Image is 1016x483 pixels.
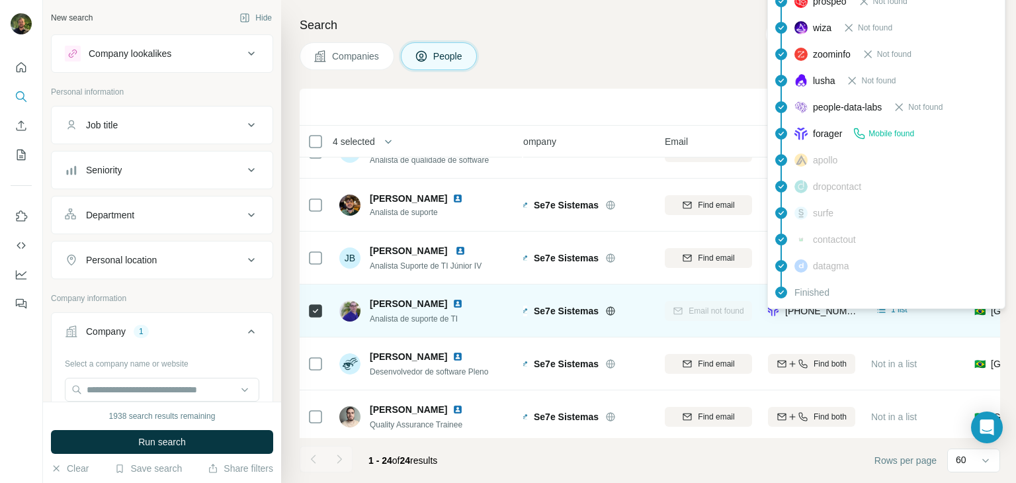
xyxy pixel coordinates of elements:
[333,135,375,148] span: 4 selected
[400,455,411,466] span: 24
[908,101,943,113] span: Not found
[665,407,752,427] button: Find email
[665,354,752,374] button: Find email
[813,259,849,273] span: datagma
[134,326,149,337] div: 1
[370,206,479,218] span: Analista de suporte
[11,292,32,316] button: Feedback
[86,163,122,177] div: Seniority
[971,412,1003,443] div: Open Intercom Messenger
[51,430,273,454] button: Run search
[698,199,734,211] span: Find email
[433,50,464,63] span: People
[891,304,908,316] span: 1 list
[794,236,808,243] img: provider contactout logo
[794,286,829,299] span: Finished
[768,407,855,427] button: Find both
[109,410,216,422] div: 1938 search results remaining
[51,12,93,24] div: New search
[452,404,463,415] img: LinkedIn logo
[768,354,855,374] button: Find both
[392,455,400,466] span: of
[813,127,842,140] span: forager
[794,48,808,61] img: provider zoominfo logo
[698,252,734,264] span: Find email
[768,304,779,318] img: provider forager logo
[534,304,599,318] span: Se7e Sistemas
[339,247,360,269] div: JB
[813,48,851,61] span: zoominfo
[370,403,447,416] span: [PERSON_NAME]
[11,85,32,109] button: Search
[86,253,157,267] div: Personal location
[11,143,32,167] button: My lists
[370,261,482,271] span: Analista Suporte de TI Júnior IV
[370,192,447,205] span: [PERSON_NAME]
[368,455,437,466] span: results
[452,351,463,362] img: LinkedIn logo
[208,462,273,475] button: Share filters
[368,455,392,466] span: 1 - 24
[370,314,458,324] span: Analista de suporte de TI
[974,304,986,318] span: 🇧🇷
[339,353,360,374] img: Avatar
[11,263,32,286] button: Dashboard
[517,135,556,148] span: Company
[52,244,273,276] button: Personal location
[698,358,734,370] span: Find email
[698,411,734,423] span: Find email
[51,462,89,475] button: Clear
[813,206,833,220] span: surfe
[455,245,466,256] img: LinkedIn logo
[86,208,134,222] div: Department
[370,155,489,165] span: Analista de qualidade de software
[114,462,182,475] button: Save search
[956,453,966,466] p: 60
[86,118,118,132] div: Job title
[89,47,171,60] div: Company lookalikes
[871,412,917,422] span: Not in a list
[861,75,896,87] span: Not found
[11,56,32,79] button: Quick start
[52,154,273,186] button: Seniority
[813,154,837,167] span: apollo
[11,114,32,138] button: Enrich CSV
[974,357,986,371] span: 🇧🇷
[370,297,447,310] span: [PERSON_NAME]
[370,420,462,429] span: Quality Assurance Trainee
[534,251,599,265] span: Se7e Sistemas
[370,245,447,256] span: [PERSON_NAME]
[138,435,186,449] span: Run search
[794,206,808,220] img: provider surfe logo
[665,195,752,215] button: Find email
[785,306,868,316] span: [PHONE_NUMBER]
[370,350,447,363] span: [PERSON_NAME]
[339,406,360,427] img: Avatar
[868,128,914,140] span: Mobile found
[51,86,273,98] p: Personal information
[339,195,360,216] img: Avatar
[370,367,488,376] span: Desenvolvedor de software Pleno
[794,127,808,140] img: provider forager logo
[877,48,911,60] span: Not found
[534,410,599,423] span: Se7e Sistemas
[871,359,917,369] span: Not in a list
[339,300,360,322] img: Avatar
[814,411,847,423] span: Find both
[534,357,599,371] span: Se7e Sistemas
[813,101,882,114] span: people-data-labs
[794,259,808,273] img: provider datagma logo
[874,454,937,467] span: Rows per page
[332,50,380,63] span: Companies
[52,316,273,353] button: Company1
[665,248,752,268] button: Find email
[65,353,259,370] div: Select a company name or website
[794,101,808,113] img: provider people-data-labs logo
[794,74,808,87] img: provider lusha logo
[858,22,892,34] span: Not found
[665,135,688,148] span: Email
[230,8,281,28] button: Hide
[86,325,126,338] div: Company
[534,198,599,212] span: Se7e Sistemas
[813,74,835,87] span: lusha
